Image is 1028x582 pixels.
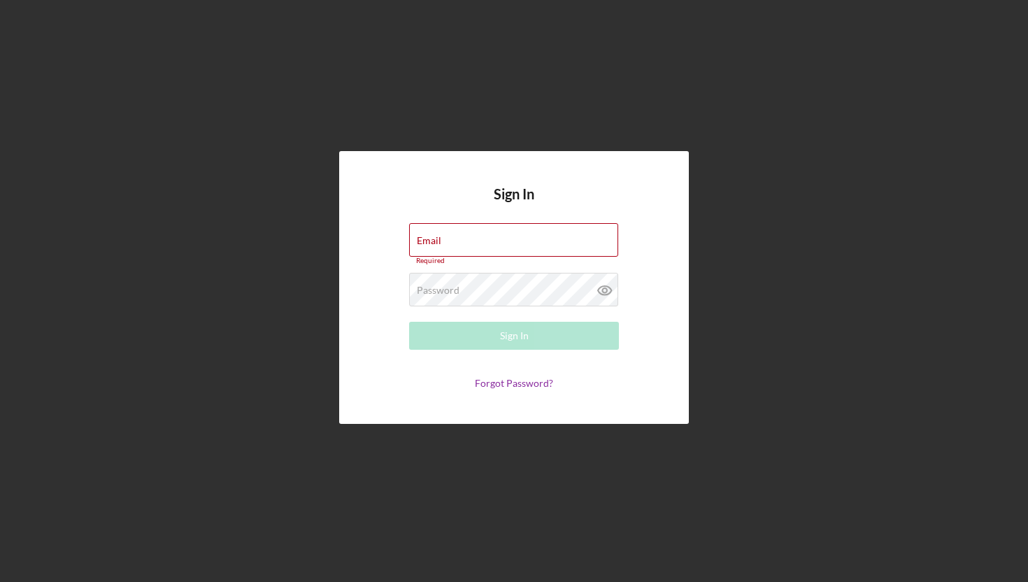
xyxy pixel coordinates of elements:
div: Required [409,257,619,265]
h4: Sign In [494,186,534,223]
div: Sign In [500,322,529,350]
label: Email [417,235,441,246]
button: Sign In [409,322,619,350]
a: Forgot Password? [475,377,553,389]
label: Password [417,285,459,296]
